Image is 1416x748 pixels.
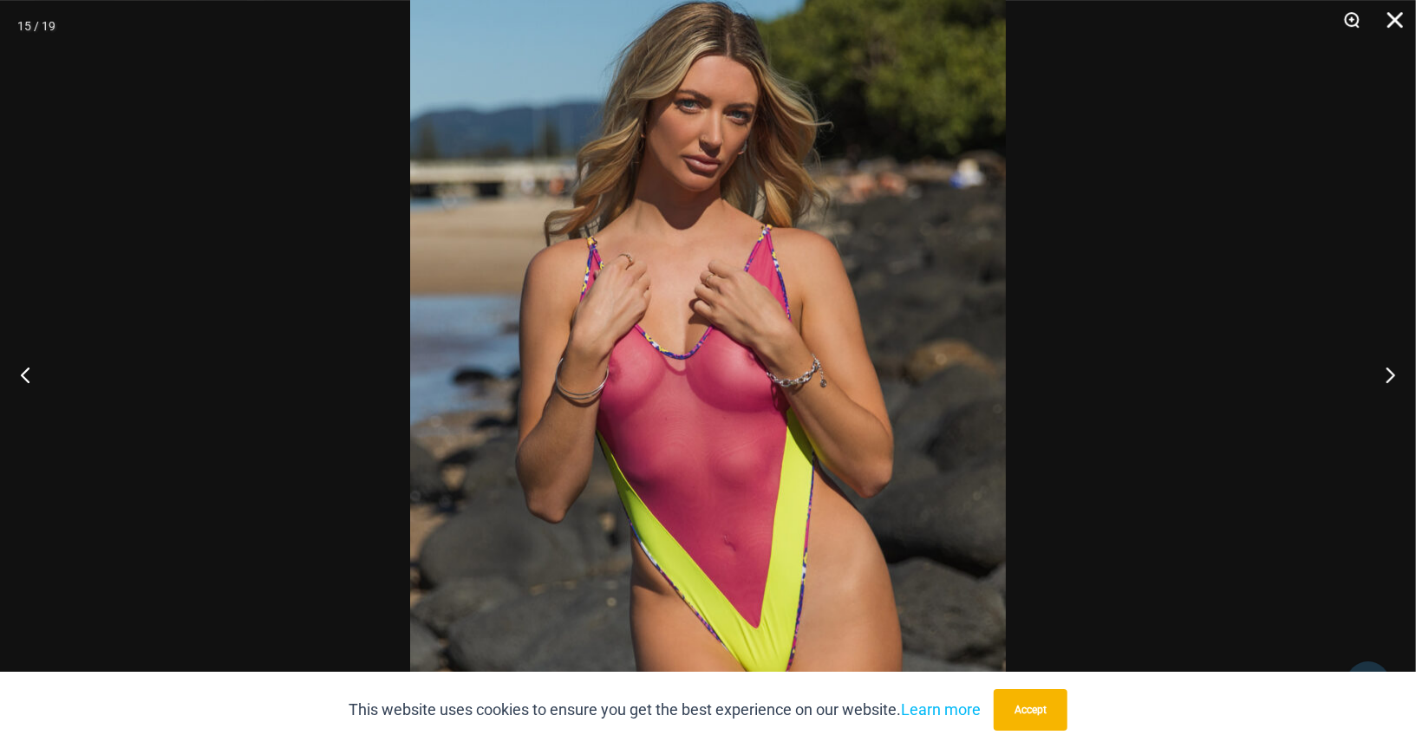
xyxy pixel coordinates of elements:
[1351,331,1416,418] button: Next
[994,689,1067,731] button: Accept
[349,697,981,723] p: This website uses cookies to ensure you get the best experience on our website.
[901,700,981,719] a: Learn more
[17,13,55,39] div: 15 / 19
